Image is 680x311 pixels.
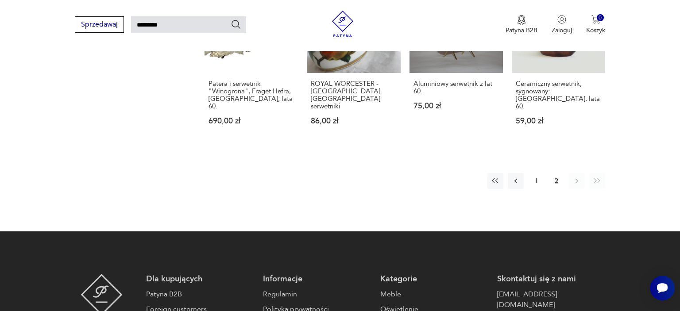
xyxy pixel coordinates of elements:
h3: ROYAL WORCESTER - [GEOGRAPHIC_DATA]. [GEOGRAPHIC_DATA] serwetniki [311,80,396,110]
img: Ikonka użytkownika [557,15,566,24]
button: 1 [528,173,544,189]
p: 75,00 zł [413,102,499,110]
button: Sprzedawaj [75,16,124,33]
img: Ikona medalu [517,15,526,25]
a: Regulamin [263,289,371,299]
a: Patyna B2B [146,289,254,299]
h3: Ceramiczny serwetnik, sygnowany: [GEOGRAPHIC_DATA], lata 60. [516,80,601,110]
button: Zaloguj [552,15,572,35]
div: 0 [597,14,604,22]
button: 2 [549,173,564,189]
button: Patyna B2B [506,15,537,35]
iframe: Smartsupp widget button [650,276,675,300]
a: [EMAIL_ADDRESS][DOMAIN_NAME] [497,289,605,310]
p: Skontaktuj się z nami [497,274,605,284]
a: Sprzedawaj [75,22,124,28]
button: Szukaj [231,19,241,30]
p: Kategorie [380,274,488,284]
a: Meble [380,289,488,299]
img: Patyna - sklep z meblami i dekoracjami vintage [329,11,356,37]
a: Ikona medaluPatyna B2B [506,15,537,35]
p: Patyna B2B [506,26,537,35]
p: 690,00 zł [209,117,294,125]
h3: Aluminiowy serwetnik z lat 60. [413,80,499,95]
p: Informacje [263,274,371,284]
p: Dla kupujących [146,274,254,284]
img: Ikona koszyka [591,15,600,24]
h3: Patera i serwetnik "Winogrona", Fraget Hefra, [GEOGRAPHIC_DATA], lata 60. [209,80,294,110]
p: 59,00 zł [516,117,601,125]
p: Koszyk [586,26,605,35]
p: 86,00 zł [311,117,396,125]
p: Zaloguj [552,26,572,35]
button: 0Koszyk [586,15,605,35]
